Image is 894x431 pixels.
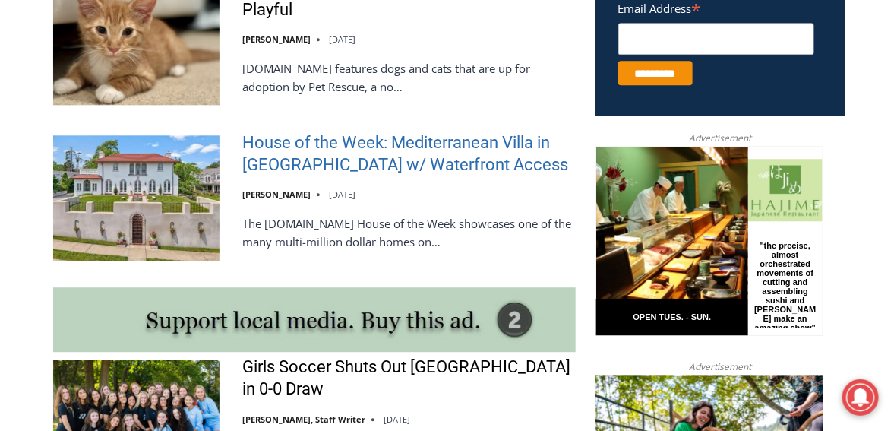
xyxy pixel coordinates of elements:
[53,287,576,352] img: support local media, buy this ad
[674,360,766,374] span: Advertisement
[365,147,736,189] a: Intern @ [DOMAIN_NAME]
[53,135,220,260] img: House of the Week: Mediterranean Villa in Mamaroneck w/ Waterfront Access
[384,1,718,147] div: "[PERSON_NAME] and I covered the [DATE] Parade, which was a really eye opening experience as I ha...
[242,33,311,45] a: [PERSON_NAME]
[674,131,766,145] span: Advertisement
[242,59,576,96] p: [DOMAIN_NAME] features dogs and cats that are up for adoption by Pet Rescue, a no…
[242,214,576,251] p: The [DOMAIN_NAME] House of the Week showcases one of the many multi-million dollar homes on…
[329,33,355,45] time: [DATE]
[242,414,365,425] a: [PERSON_NAME], Staff Writer
[1,153,153,189] a: Open Tues. - Sun. [PHONE_NUMBER]
[384,414,410,425] time: [DATE]
[242,189,311,200] a: [PERSON_NAME]
[5,157,149,214] span: Open Tues. - Sun. [PHONE_NUMBER]
[242,357,576,400] a: Girls Soccer Shuts Out [GEOGRAPHIC_DATA] in 0-0 Draw
[156,95,223,182] div: "the precise, almost orchestrated movements of cutting and assembling sushi and [PERSON_NAME] mak...
[242,132,576,176] a: House of the Week: Mediterranean Villa in [GEOGRAPHIC_DATA] w/ Waterfront Access
[397,151,704,185] span: Intern @ [DOMAIN_NAME]
[329,189,355,200] time: [DATE]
